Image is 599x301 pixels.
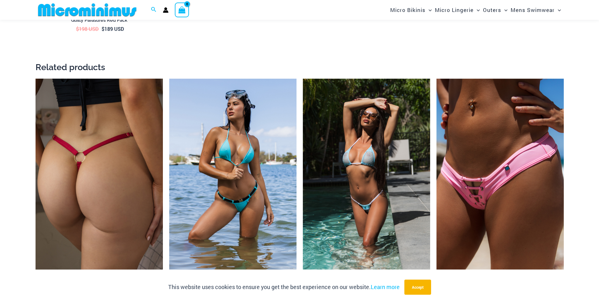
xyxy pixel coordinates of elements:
a: Bond Turquoise 312 Top 492 Bottom 02Bond Turquoise 312 Top 492 Bottom 03Bond Turquoise 312 Top 49... [169,79,297,270]
a: Cyclone Sky 318 Top 4275 Bottom 04Cyclone Sky 318 Top 4275 Bottom 05Cyclone Sky 318 Top 4275 Bott... [303,79,430,270]
a: View Shopping Cart, empty [175,3,189,17]
a: Search icon link [151,6,157,14]
img: MM SHOP LOGO FLAT [36,3,139,17]
a: Micro BikinisMenu ToggleMenu Toggle [389,2,433,18]
img: Link Pop Pink 4955 Bottom 01 [436,79,564,270]
a: Guilty Pleasures Red Pack [36,17,163,25]
h2: Guilty Pleasures Red Pack [36,17,163,23]
img: Bond Turquoise 312 Top 492 Bottom 02 [169,79,297,270]
img: Cyclone Sky 318 Top 4275 Bottom 04 [303,79,430,270]
span: Menu Toggle [555,2,561,18]
span: Outers [483,2,501,18]
a: Learn more [371,283,400,291]
span: Menu Toggle [474,2,480,18]
a: OutersMenu ToggleMenu Toggle [481,2,509,18]
img: Carla Red 6002 Bottom 03 [36,79,163,270]
a: Mens SwimwearMenu ToggleMenu Toggle [509,2,563,18]
a: Account icon link [163,7,169,13]
span: Micro Bikinis [390,2,425,18]
a: Link Pop Pink 4955 Bottom 01Link Pop Pink 4955 Bottom 02Link Pop Pink 4955 Bottom 02 [436,79,564,270]
span: Mens Swimwear [511,2,555,18]
a: Micro LingerieMenu ToggleMenu Toggle [433,2,481,18]
p: This website uses cookies to ensure you get the best experience on our website. [168,282,400,292]
nav: Site Navigation [388,1,564,19]
span: Micro Lingerie [435,2,474,18]
bdi: 189 USD [102,25,124,32]
h2: Related products [36,62,564,73]
span: $ [102,25,104,32]
a: Carla Red 6002 Bottom 05Carla Red 6002 Bottom 03Carla Red 6002 Bottom 03 [36,79,163,270]
bdi: 198 USD [76,25,99,32]
span: Menu Toggle [425,2,432,18]
span: Menu Toggle [501,2,507,18]
span: $ [76,25,79,32]
button: Accept [404,280,431,295]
